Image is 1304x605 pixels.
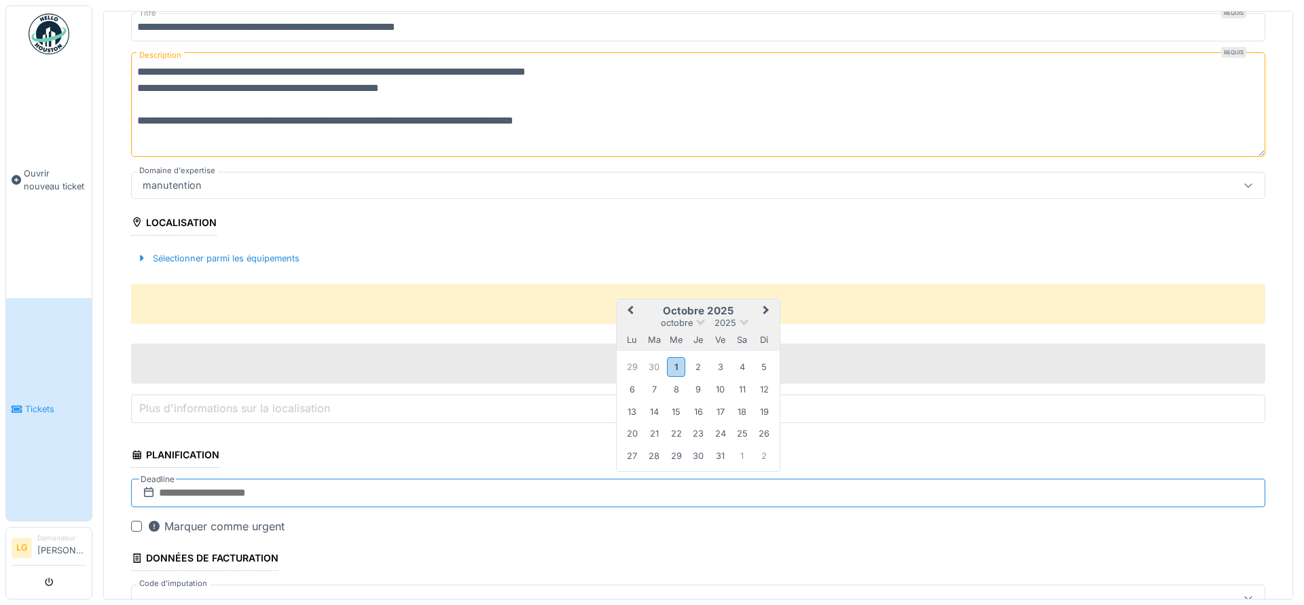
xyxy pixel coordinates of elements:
[137,400,333,416] label: Plus d'informations sur la localisation
[667,403,685,421] div: Choose mercredi 15 octobre 2025
[667,424,685,443] div: Choose mercredi 22 octobre 2025
[689,403,707,421] div: Choose jeudi 16 octobre 2025
[733,331,751,349] div: samedi
[645,424,664,443] div: Choose mardi 21 octobre 2025
[147,518,285,534] div: Marquer comme urgent
[733,424,751,443] div: Choose samedi 25 octobre 2025
[621,355,775,466] div: Month octobre, 2025
[1221,7,1246,18] div: Requis
[733,358,751,376] div: Choose samedi 4 octobre 2025
[711,358,729,376] div: Choose vendredi 3 octobre 2025
[131,213,217,236] div: Localisation
[623,447,641,465] div: Choose lundi 27 octobre 2025
[645,447,664,465] div: Choose mardi 28 octobre 2025
[25,403,86,416] span: Tickets
[137,178,207,193] div: manutention
[623,403,641,421] div: Choose lundi 13 octobre 2025
[755,424,774,443] div: Choose dimanche 26 octobre 2025
[755,447,774,465] div: Choose dimanche 2 novembre 2025
[6,298,92,521] a: Tickets
[689,380,707,399] div: Choose jeudi 9 octobre 2025
[667,380,685,399] div: Choose mercredi 8 octobre 2025
[667,357,685,377] div: Choose mercredi 1 octobre 2025
[137,47,184,64] label: Description
[667,331,685,349] div: mercredi
[689,424,707,443] div: Choose jeudi 23 octobre 2025
[711,331,729,349] div: vendredi
[137,7,159,19] label: Titre
[617,305,780,317] h2: octobre 2025
[689,331,707,349] div: jeudi
[667,447,685,465] div: Choose mercredi 29 octobre 2025
[711,380,729,399] div: Choose vendredi 10 octobre 2025
[714,318,736,328] span: 2025
[137,578,210,589] label: Code d'imputation
[733,403,751,421] div: Choose samedi 18 octobre 2025
[645,331,664,349] div: mardi
[623,358,641,376] div: Choose lundi 29 septembre 2025
[757,301,778,323] button: Next Month
[623,380,641,399] div: Choose lundi 6 octobre 2025
[645,403,664,421] div: Choose mardi 14 octobre 2025
[137,165,218,177] label: Domaine d'expertise
[661,318,693,328] span: octobre
[131,445,219,468] div: Planification
[1221,47,1246,58] div: Requis
[645,380,664,399] div: Choose mardi 7 octobre 2025
[689,447,707,465] div: Choose jeudi 30 octobre 2025
[623,331,641,349] div: lundi
[37,533,86,543] div: Demandeur
[652,297,761,310] div: Aucune zone sélectionnée
[618,301,640,323] button: Previous Month
[623,424,641,443] div: Choose lundi 20 octobre 2025
[6,62,92,298] a: Ouvrir nouveau ticket
[139,472,176,487] label: Deadline
[711,403,729,421] div: Choose vendredi 17 octobre 2025
[645,358,664,376] div: Choose mardi 30 septembre 2025
[131,548,278,571] div: Données de facturation
[755,358,774,376] div: Choose dimanche 5 octobre 2025
[12,538,32,558] li: LG
[733,380,751,399] div: Choose samedi 11 octobre 2025
[24,167,86,193] span: Ouvrir nouveau ticket
[12,533,86,566] a: LG Demandeur[PERSON_NAME]
[755,331,774,349] div: dimanche
[711,424,729,443] div: Choose vendredi 24 octobre 2025
[131,249,305,268] div: Sélectionner parmi les équipements
[29,14,69,54] img: Badge_color-CXgf-gQk.svg
[689,358,707,376] div: Choose jeudi 2 octobre 2025
[733,447,751,465] div: Choose samedi 1 novembre 2025
[37,533,86,562] li: [PERSON_NAME]
[755,403,774,421] div: Choose dimanche 19 octobre 2025
[755,380,774,399] div: Choose dimanche 12 octobre 2025
[711,447,729,465] div: Choose vendredi 31 octobre 2025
